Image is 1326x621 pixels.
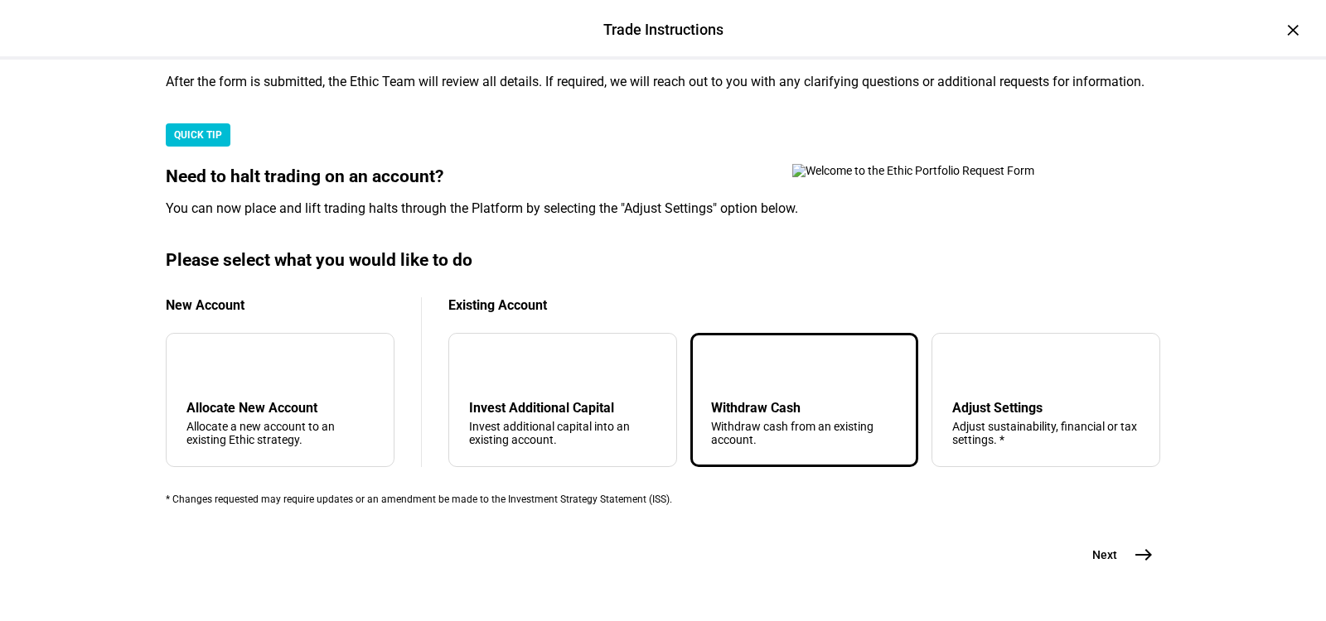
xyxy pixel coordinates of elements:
[603,19,723,41] div: Trade Instructions
[186,420,374,446] div: Allocate a new account to an existing Ethic strategy.
[711,400,898,416] div: Withdraw Cash
[190,357,210,377] mat-icon: add
[711,420,898,446] div: Withdraw cash from an existing account.
[166,166,1160,187] div: Need to halt trading on an account?
[792,164,1091,177] img: Welcome to the Ethic Portfolio Request Form
[166,123,230,147] div: QUICK TIP
[166,200,1160,217] div: You can now place and lift trading halts through the Platform by selecting the "Adjust Settings" ...
[469,400,656,416] div: Invest Additional Capital
[469,420,656,446] div: Invest additional capital into an existing account.
[448,297,1160,313] div: Existing Account
[166,493,1160,505] div: * Changes requested may require updates or an amendment be made to the Investment Strategy Statem...
[952,400,1140,416] div: Adjust Settings
[952,354,979,380] mat-icon: tune
[1280,17,1306,43] div: ×
[472,357,492,377] mat-icon: arrow_downward
[166,74,1160,90] div: After the form is submitted, the Ethic Team will review all details. If required, we will reach o...
[714,357,734,377] mat-icon: arrow_upward
[186,400,374,416] div: Allocate New Account
[952,420,1140,446] div: Adjust sustainability, financial or tax settings. *
[1134,545,1154,565] mat-icon: east
[166,297,394,313] div: New Account
[1092,546,1117,563] span: Next
[1072,538,1160,571] button: Next
[166,250,1160,271] div: Please select what you would like to do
